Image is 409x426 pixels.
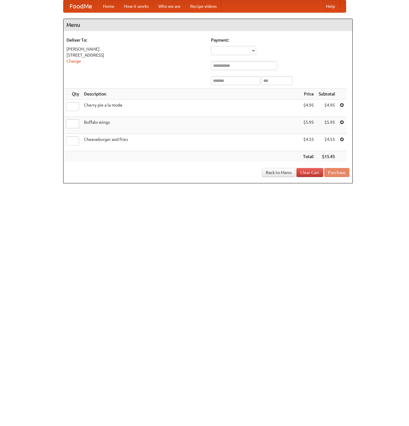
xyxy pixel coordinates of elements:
th: Description [82,89,301,100]
a: Who we are [153,0,185,12]
td: $4.95 [316,100,337,117]
a: How it works [119,0,153,12]
td: $5.95 [316,117,337,134]
th: $15.45 [316,151,337,162]
button: Purchase [324,168,349,177]
td: $4.55 [301,134,316,151]
td: $5.95 [301,117,316,134]
a: FoodMe [64,0,98,12]
th: Price [301,89,316,100]
td: $4.95 [301,100,316,117]
h5: Payment: [211,37,349,43]
a: Home [98,0,119,12]
th: Total: [301,151,316,162]
h5: Deliver To: [67,37,205,43]
td: Buffalo wings [82,117,301,134]
a: Change [67,59,81,64]
div: [STREET_ADDRESS] [67,52,205,58]
a: Back to Menu [262,168,296,177]
div: [PERSON_NAME] [67,46,205,52]
a: Help [321,0,340,12]
td: Cheeseburger and fries [82,134,301,151]
a: Recipe videos [185,0,222,12]
h4: Menu [64,19,352,31]
th: Subtotal [316,89,337,100]
td: $4.55 [316,134,337,151]
a: Clear Cart [296,168,323,177]
td: Cherry pie a la mode [82,100,301,117]
th: Qty [64,89,82,100]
